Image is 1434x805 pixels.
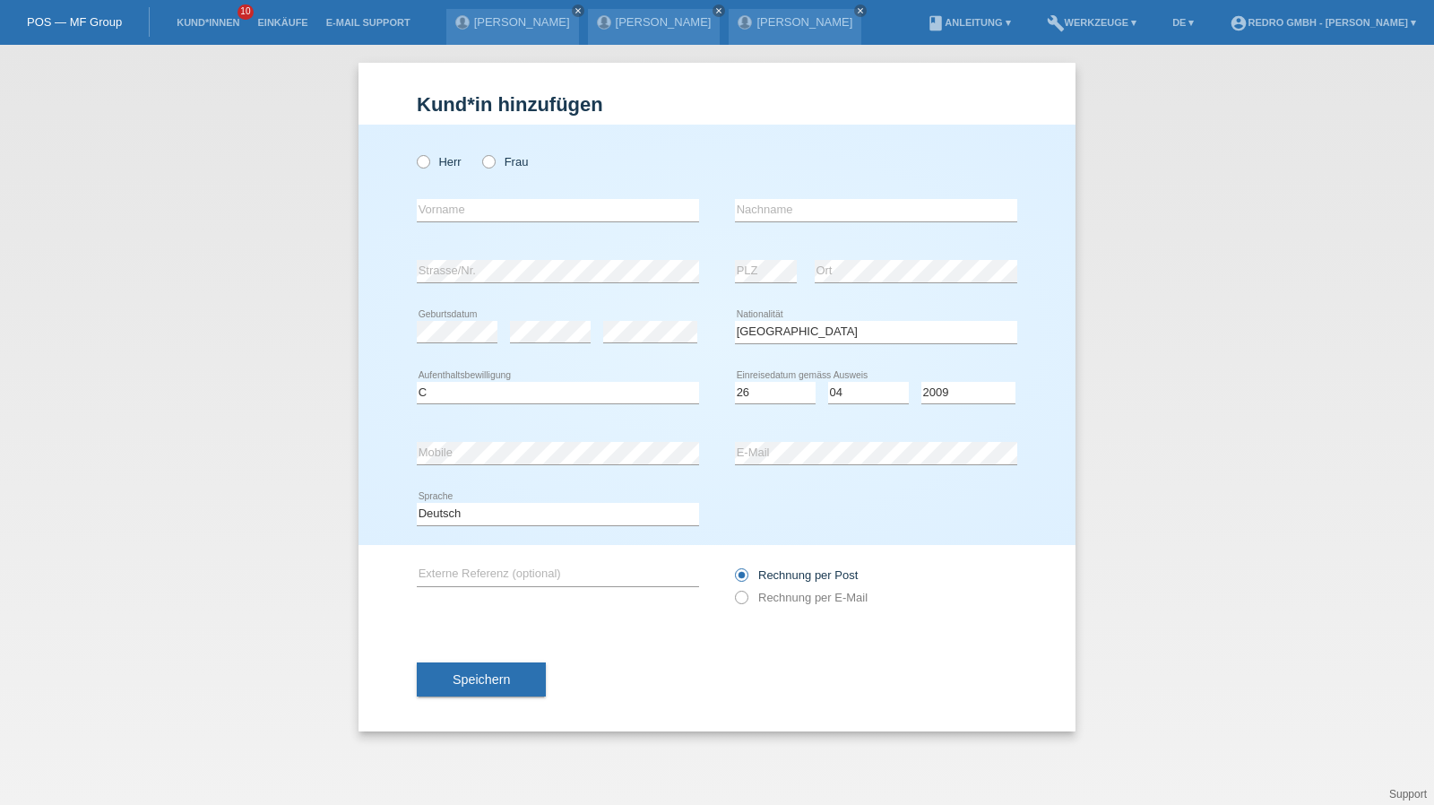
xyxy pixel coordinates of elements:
a: bookAnleitung ▾ [918,17,1019,28]
a: account_circleRedro GmbH - [PERSON_NAME] ▾ [1221,17,1425,28]
a: close [854,4,867,17]
a: buildWerkzeuge ▾ [1038,17,1146,28]
a: Support [1389,788,1427,801]
input: Herr [417,155,428,167]
i: book [927,14,945,32]
i: close [856,6,865,15]
input: Rechnung per E-Mail [735,591,747,613]
i: build [1047,14,1065,32]
a: DE ▾ [1163,17,1203,28]
input: Frau [482,155,494,167]
span: Speichern [453,672,510,687]
label: Frau [482,155,528,169]
a: [PERSON_NAME] [474,15,570,29]
a: Einkäufe [248,17,316,28]
label: Rechnung per E-Mail [735,591,868,604]
a: [PERSON_NAME] [616,15,712,29]
a: close [713,4,725,17]
a: [PERSON_NAME] [756,15,852,29]
button: Speichern [417,662,546,697]
a: close [572,4,584,17]
label: Rechnung per Post [735,568,858,582]
i: close [574,6,583,15]
input: Rechnung per Post [735,568,747,591]
i: close [714,6,723,15]
i: account_circle [1230,14,1248,32]
a: POS — MF Group [27,15,122,29]
span: 10 [238,4,254,20]
a: Kund*innen [168,17,248,28]
h1: Kund*in hinzufügen [417,93,1017,116]
a: E-Mail Support [317,17,419,28]
label: Herr [417,155,462,169]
